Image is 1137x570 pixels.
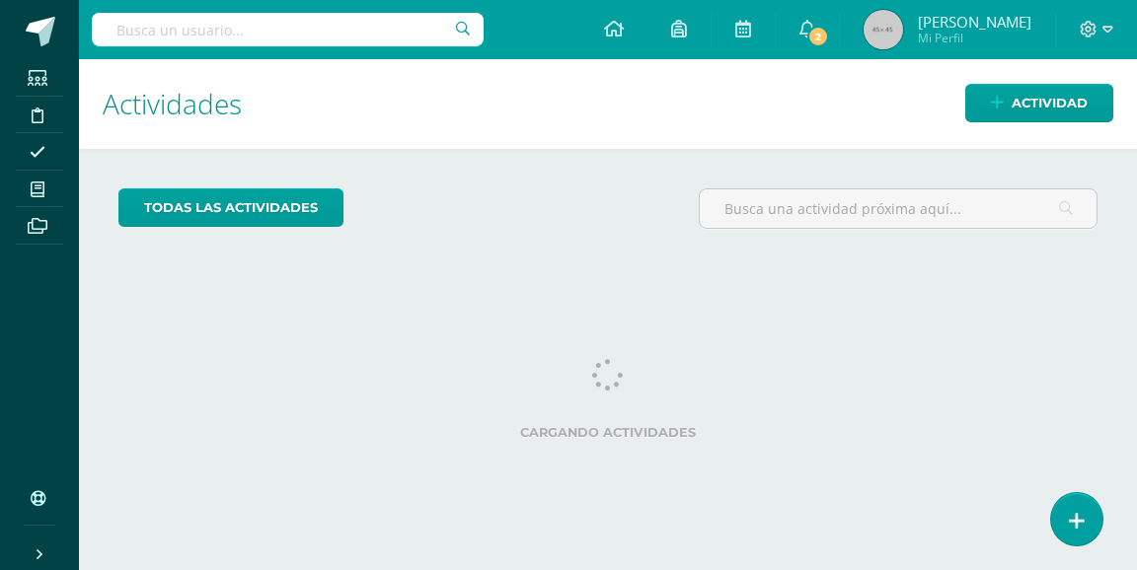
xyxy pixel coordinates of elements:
a: todas las Actividades [118,188,343,227]
span: 2 [807,26,829,47]
img: 45x45 [864,10,903,49]
input: Busca un usuario... [92,13,484,46]
span: [PERSON_NAME] [918,12,1031,32]
span: Actividad [1012,85,1088,121]
input: Busca una actividad próxima aquí... [700,189,1097,228]
label: Cargando actividades [118,425,1098,440]
a: Actividad [965,84,1113,122]
h1: Actividades [103,59,1113,149]
span: Mi Perfil [918,30,1031,46]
